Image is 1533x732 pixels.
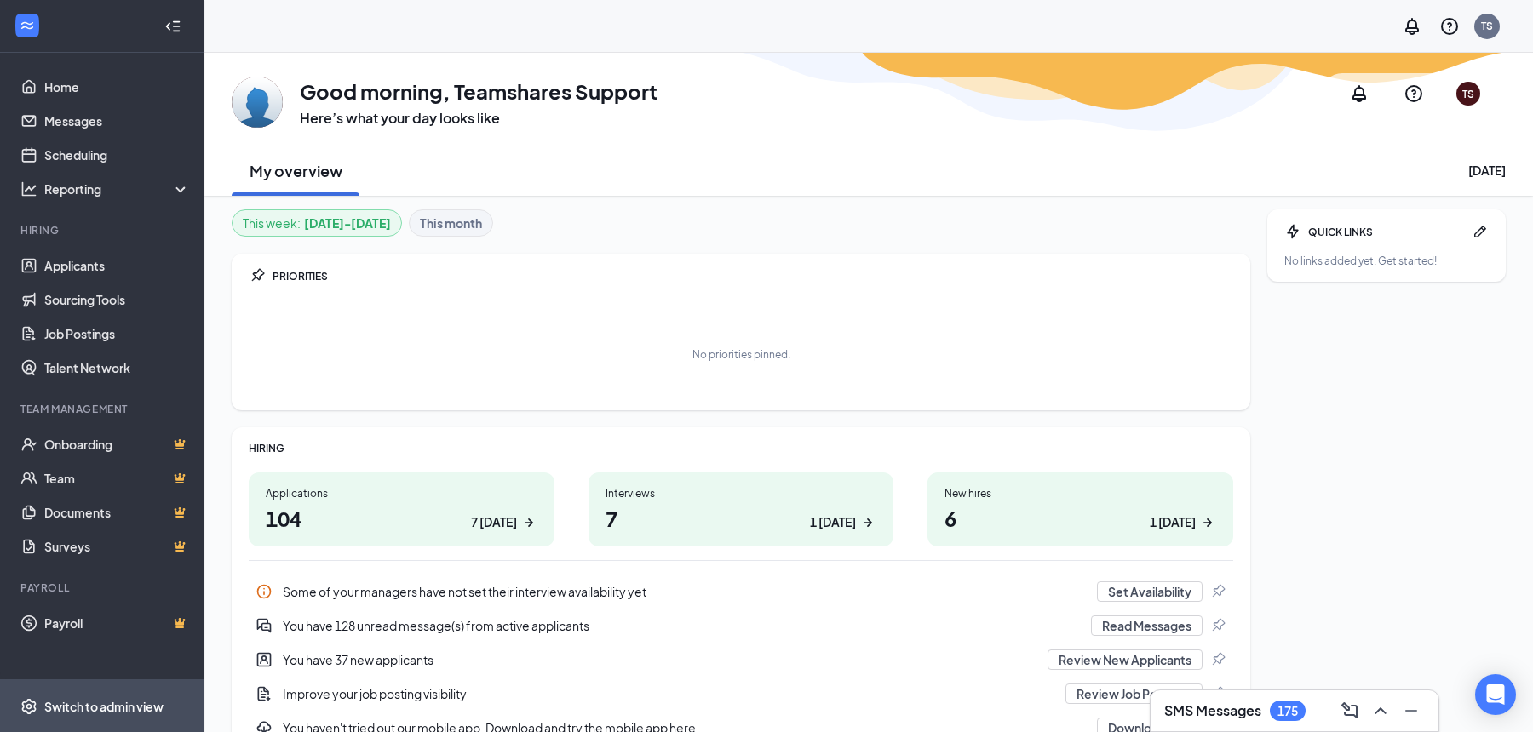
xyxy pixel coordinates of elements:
h1: 6 [944,504,1216,533]
a: DocumentsCrown [44,495,190,529]
svg: WorkstreamLogo [19,17,36,34]
a: TeamCrown [44,461,190,495]
a: Messages [44,104,190,138]
h3: SMS Messages [1164,701,1261,720]
h2: My overview [250,160,342,181]
button: Review Job Postings [1065,683,1203,704]
div: HIRING [249,441,1233,455]
a: Home [44,70,190,104]
svg: Pen [1472,223,1489,240]
svg: Pin [1209,617,1226,634]
a: DoubleChatActiveYou have 128 unread message(s) from active applicantsRead MessagesPin [249,609,1233,643]
svg: ArrowRight [859,514,876,531]
svg: QuestionInfo [1404,83,1424,104]
a: SurveysCrown [44,529,190,563]
b: This month [420,214,482,232]
div: Team Management [20,402,187,416]
a: Interviews71 [DATE]ArrowRight [589,472,894,546]
div: [DATE] [1468,162,1506,179]
div: Open Intercom Messenger [1475,674,1516,715]
div: Hiring [20,223,187,237]
div: You have 128 unread message(s) from active applicants [249,609,1233,643]
svg: ArrowRight [1199,514,1216,531]
div: New hires [944,486,1216,500]
a: Scheduling [44,138,190,172]
img: Teamshares Support [232,77,283,128]
a: Talent Network [44,351,190,385]
div: Switch to admin view [44,698,164,715]
div: Payroll [20,580,187,595]
svg: Notifications [1402,16,1422,37]
a: Applicants [44,249,190,283]
svg: QuestionInfo [1439,16,1460,37]
div: You have 128 unread message(s) from active applicants [283,617,1081,634]
div: QUICK LINKS [1308,225,1465,239]
button: ComposeMessage [1336,697,1364,724]
svg: Notifications [1349,83,1369,104]
b: [DATE] - [DATE] [304,214,391,232]
a: Job Postings [44,317,190,351]
h1: 104 [266,504,537,533]
svg: ArrowRight [520,514,537,531]
div: Applications [266,486,537,500]
a: New hires61 [DATE]ArrowRight [927,472,1233,546]
div: TS [1462,87,1474,101]
div: PRIORITIES [273,269,1233,283]
a: InfoSome of your managers have not set their interview availability yetSet AvailabilityPin [249,575,1233,609]
svg: Analysis [20,180,37,197]
svg: Pin [1209,583,1226,600]
a: Applications1047 [DATE]ArrowRight [249,472,554,546]
svg: Pin [1209,685,1226,702]
div: No links added yet. Get started! [1284,254,1489,268]
div: Reporting [44,180,191,197]
svg: UserEntity [255,651,273,668]
button: Set Availability [1097,581,1203,602]
h3: Here’s what your day looks like [300,109,657,128]
a: UserEntityYou have 37 new applicantsReview New ApplicantsPin [249,643,1233,677]
div: This week : [243,214,391,232]
div: 7 [DATE] [471,513,517,531]
div: Improve your job posting visibility [249,677,1233,711]
div: 1 [DATE] [1150,513,1196,531]
button: ChevronUp [1367,697,1394,724]
svg: Collapse [164,18,181,35]
div: Some of your managers have not set their interview availability yet [283,583,1087,600]
button: Read Messages [1091,615,1203,636]
button: Review New Applicants [1048,649,1203,670]
svg: ChevronUp [1370,701,1391,721]
div: No priorities pinned. [692,347,790,362]
svg: DocumentAdd [255,685,273,702]
div: 175 [1277,704,1298,718]
svg: Minimize [1401,701,1421,721]
div: Improve your job posting visibility [283,685,1055,702]
div: TS [1481,19,1493,33]
h1: 7 [606,504,877,533]
svg: Info [255,583,273,600]
a: OnboardingCrown [44,427,190,461]
svg: Pin [1209,651,1226,668]
svg: DoubleChatActive [255,617,273,634]
div: 1 [DATE] [810,513,856,531]
a: PayrollCrown [44,606,190,640]
svg: Settings [20,698,37,715]
div: Interviews [606,486,877,500]
a: Sourcing Tools [44,283,190,317]
h1: Good morning, Teamshares Support [300,77,657,106]
div: You have 37 new applicants [249,643,1233,677]
svg: Pin [249,267,266,284]
svg: ComposeMessage [1340,701,1360,721]
a: DocumentAddImprove your job posting visibilityReview Job PostingsPin [249,677,1233,711]
div: You have 37 new applicants [283,651,1037,668]
div: Some of your managers have not set their interview availability yet [249,575,1233,609]
svg: Bolt [1284,223,1301,240]
button: Minimize [1398,697,1425,724]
